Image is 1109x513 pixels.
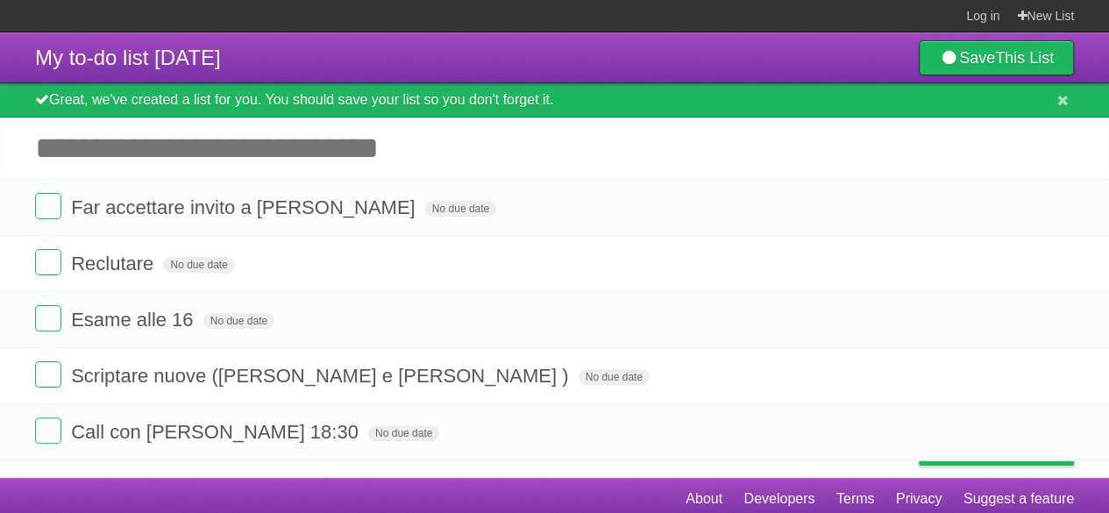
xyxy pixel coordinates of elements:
[35,46,221,69] span: My to-do list [DATE]
[995,49,1054,67] b: This List
[71,253,158,274] span: Reclutare
[203,313,274,329] span: No due date
[368,425,439,441] span: No due date
[35,417,61,444] label: Done
[35,193,61,219] label: Done
[71,309,197,331] span: Esame alle 16
[425,201,496,217] span: No due date
[35,249,61,275] label: Done
[71,421,363,443] span: Call con [PERSON_NAME] 18:30
[919,40,1074,75] a: SaveThis List
[579,369,650,385] span: No due date
[35,305,61,331] label: Done
[71,196,419,218] span: Far accettare invito a [PERSON_NAME]
[71,365,572,387] span: Scriptare nuove ([PERSON_NAME] e [PERSON_NAME] )
[956,434,1065,465] span: Buy me a coffee
[163,257,234,273] span: No due date
[35,361,61,388] label: Done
